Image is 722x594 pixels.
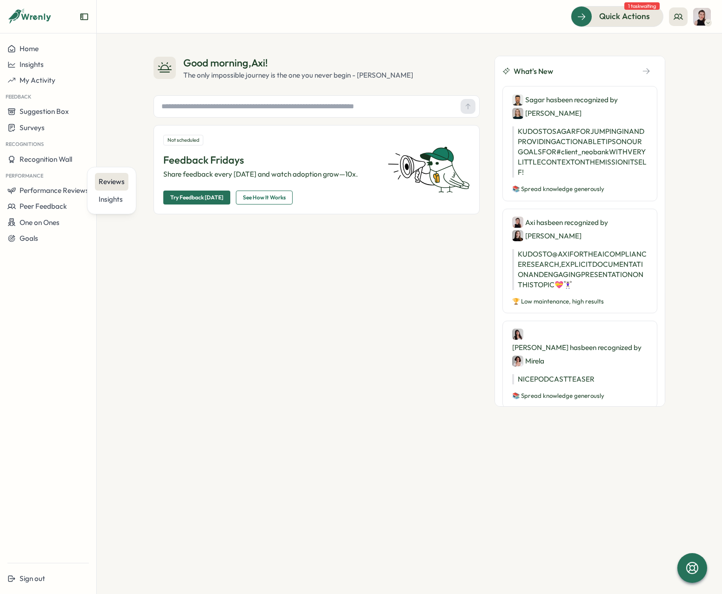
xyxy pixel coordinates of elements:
[183,70,413,80] div: The only impossible journey is the one you never begin - [PERSON_NAME]
[512,230,523,241] img: Elena Ladushyna
[512,107,582,119] div: [PERSON_NAME]
[512,355,544,367] div: Mirela
[163,135,203,145] div: Not scheduled
[20,234,38,243] span: Goals
[512,217,523,228] img: Axi Molnar
[20,76,55,85] span: My Activity
[20,107,69,116] span: Suggestion Box
[80,12,89,21] button: Expand sidebar
[170,191,223,204] span: Try Feedback [DATE]
[571,6,663,26] button: Quick Actions
[624,2,660,10] span: 1 task waiting
[512,126,648,178] p: KUDOS TO SAGAR FOR JUMPING IN AND PROVIDING ACTIONABLE TIPS ON OUR GOALS FOR #client_neobank WITH...
[163,191,230,205] button: Try Feedback [DATE]
[512,329,648,367] div: [PERSON_NAME] has been recognized by
[693,8,711,26] img: Axi Molnar
[20,123,45,132] span: Surveys
[512,329,523,340] img: Andrea Lopez
[512,297,648,306] p: 🏆 Low maintenance, high results
[512,249,648,290] p: KUDOS TO @AXI FOR THE AI COMPLIANCE RESEARCH, EXPLICIT DOCUMENTATION AND ENGAGING PRESENTATION ON...
[163,169,376,179] p: Share feedback every [DATE] and watch adoption grow—10x.
[95,191,128,208] a: Insights
[20,202,67,211] span: Peer Feedback
[20,218,60,227] span: One on Ones
[512,230,582,242] div: [PERSON_NAME]
[512,374,648,384] p: NICE PODCAST TEASER
[236,191,293,205] button: See How It Works
[512,108,523,119] img: Kerstin Manninger
[20,186,89,195] span: Performance Reviews
[512,217,648,242] div: Axi has been recognized by
[243,191,286,204] span: See How It Works
[99,177,125,187] div: Reviews
[20,155,72,164] span: Recognition Wall
[20,574,45,583] span: Sign out
[512,94,648,119] div: Sagar has been recognized by
[99,194,125,205] div: Insights
[183,56,413,70] div: Good morning , Axi !
[20,60,44,69] span: Insights
[512,356,523,367] img: Mirela Mus
[514,66,553,77] span: What's New
[163,153,376,167] p: Feedback Fridays
[512,94,523,106] img: Sagar Verma
[95,173,128,191] a: Reviews
[512,185,648,193] p: 📚 Spread knowledge generously
[599,10,650,22] span: Quick Actions
[512,392,648,400] p: 📚 Spread knowledge generously
[20,44,39,53] span: Home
